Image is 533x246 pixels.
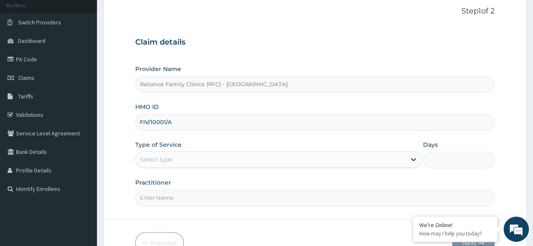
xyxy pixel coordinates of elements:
input: Enter HMO ID [135,114,495,130]
span: Switch Providers [18,19,61,26]
span: Tariffs [18,93,33,100]
p: How may I help you today? [419,230,491,237]
label: Days [423,140,438,149]
label: Type of Service [135,140,182,149]
div: Select type [140,155,172,164]
label: HMO ID [135,103,159,111]
div: We're Online! [419,221,491,229]
input: Enter Name [135,190,495,206]
h3: Claim details [135,38,495,47]
p: Step 1 of 2 [135,7,495,16]
span: Dashboard [18,37,46,45]
span: Claims [18,74,35,82]
label: Provider Name [135,65,181,73]
label: Practitioner [135,178,171,187]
